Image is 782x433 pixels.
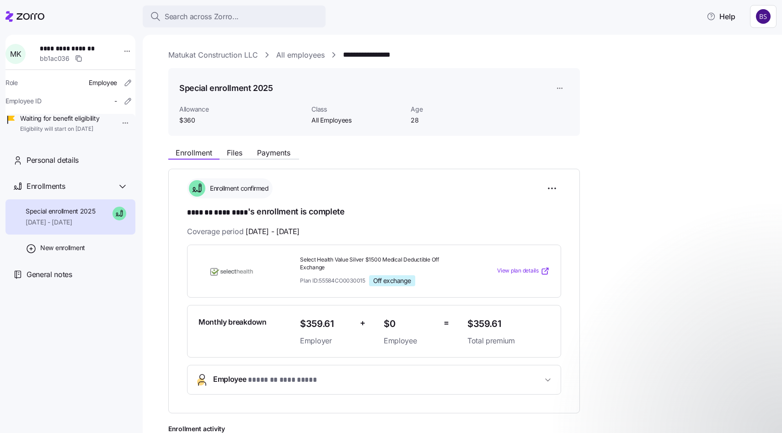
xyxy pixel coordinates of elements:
span: $359.61 [300,316,353,331]
span: Search across Zorro... [165,11,239,22]
span: Enrollment confirmed [207,184,268,193]
span: View plan details [497,267,539,275]
span: Allowance [179,105,304,114]
a: Matukat Construction LLC [168,49,258,61]
h1: 's enrollment is complete [187,206,561,219]
span: $360 [179,116,304,125]
a: All employees [276,49,325,61]
h1: Special enrollment 2025 [179,82,273,94]
img: 70e1238b338d2f51ab0eff200587d663 [756,9,771,24]
span: Class [311,105,403,114]
span: 28 [411,116,503,125]
span: Special enrollment 2025 [26,207,96,216]
span: $359.61 [467,316,550,331]
span: - [114,96,117,106]
span: Age [411,105,503,114]
span: Employee [213,374,316,386]
img: SelectHealth [198,261,264,282]
span: Enrollment [176,149,212,156]
span: General notes [27,269,72,280]
span: Personal details [27,155,79,166]
span: $0 [384,316,436,331]
span: M K [10,50,21,58]
span: Select Health Value Silver $1500 Medical Deductible Off Exchange [300,256,460,272]
button: Search across Zorro... [143,5,326,27]
iframe: Intercom notifications message [590,351,773,428]
span: Files [227,149,242,156]
span: Eligibility will start on [DATE] [20,125,99,133]
span: Payments [257,149,290,156]
span: [DATE] - [DATE] [246,226,300,237]
span: + [360,316,365,330]
span: Total premium [467,335,550,347]
span: Plan ID: 55584CO0030015 [300,277,365,284]
span: Waiting for benefit eligibility [20,114,99,123]
button: Help [699,7,743,26]
span: = [444,316,449,330]
span: All Employees [311,116,403,125]
span: [DATE] - [DATE] [26,218,96,227]
span: Employee [384,335,436,347]
span: Help [707,11,735,22]
a: View plan details [497,267,550,276]
span: Employee [89,78,117,87]
span: bb1ac036 [40,54,70,63]
span: Employee ID [5,96,42,106]
span: Coverage period [187,226,300,237]
span: Role [5,78,18,87]
span: Off exchange [373,277,411,285]
span: Monthly breakdown [198,316,267,328]
span: Enrollments [27,181,65,192]
span: Employer [300,335,353,347]
span: New enrollment [40,243,85,252]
